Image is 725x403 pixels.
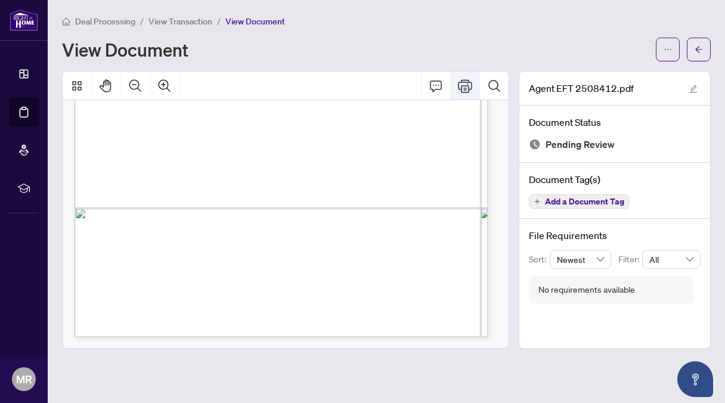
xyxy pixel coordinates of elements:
li: / [217,14,221,28]
span: arrow-left [695,45,703,54]
div: No requirements available [538,283,635,296]
button: Open asap [677,361,713,397]
span: ellipsis [664,45,672,54]
span: plus [534,199,540,204]
h4: Document Status [529,115,701,129]
img: Document Status [529,138,541,150]
button: Add a Document Tag [529,194,630,209]
span: Newest [557,250,605,268]
span: View Document [225,16,285,27]
span: Pending Review [546,137,615,153]
p: Filter: [618,253,642,266]
span: edit [689,85,698,93]
span: Agent EFT 2508412.pdf [529,81,634,95]
span: All [649,250,693,268]
span: Add a Document Tag [545,197,624,206]
li: / [140,14,144,28]
span: Deal Processing [75,16,135,27]
p: Sort: [529,253,550,266]
h1: View Document [62,40,188,59]
img: logo [10,9,38,31]
span: View Transaction [148,16,212,27]
h4: Document Tag(s) [529,172,701,187]
span: home [62,17,70,26]
h4: File Requirements [529,228,701,243]
span: MR [16,371,32,387]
